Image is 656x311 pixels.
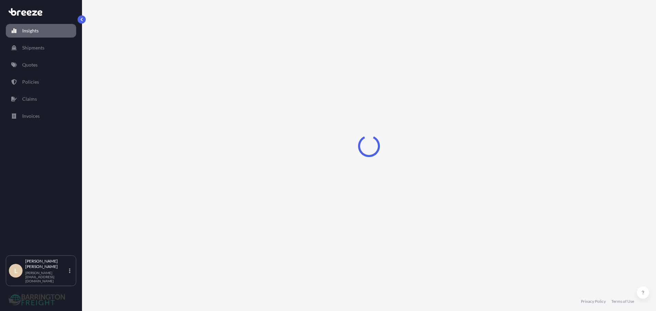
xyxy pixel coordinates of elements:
[6,58,76,72] a: Quotes
[581,299,606,304] a: Privacy Policy
[25,258,68,269] p: [PERSON_NAME] [PERSON_NAME]
[6,109,76,123] a: Invoices
[22,96,37,102] p: Claims
[22,113,40,119] p: Invoices
[6,92,76,106] a: Claims
[611,299,634,304] a: Terms of Use
[9,294,65,305] img: organization-logo
[22,61,38,68] p: Quotes
[22,27,39,34] p: Insights
[6,75,76,89] a: Policies
[14,267,17,274] span: L
[22,44,44,51] p: Shipments
[6,41,76,55] a: Shipments
[22,79,39,85] p: Policies
[6,24,76,38] a: Insights
[25,271,68,283] p: [PERSON_NAME][EMAIL_ADDRESS][DOMAIN_NAME]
